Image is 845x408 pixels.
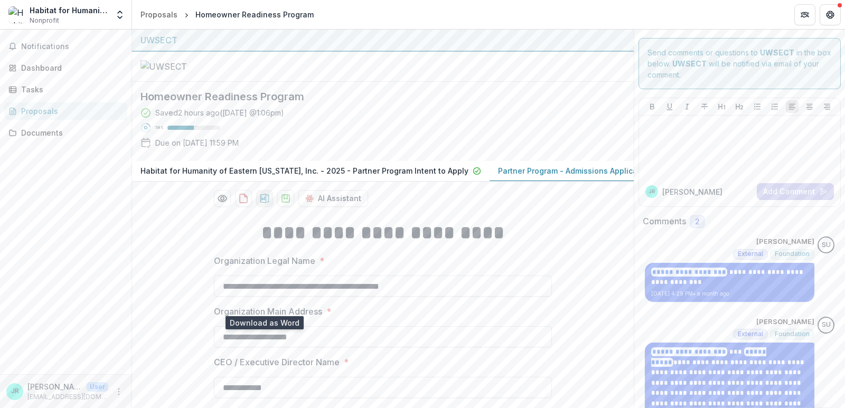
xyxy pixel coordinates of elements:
[794,4,815,25] button: Partners
[639,38,841,89] div: Send comments or questions to in the box below. will be notified via email of your comment.
[140,165,468,176] p: Habitat for Humanity of Eastern [US_STATE], Inc. - 2025 - Partner Program Intent to Apply
[663,100,676,113] button: Underline
[786,100,799,113] button: Align Left
[277,190,294,207] button: download-proposal
[756,236,814,247] p: [PERSON_NAME]
[716,100,728,113] button: Heading 1
[235,190,252,207] button: download-proposal
[4,102,127,120] a: Proposals
[820,4,841,25] button: Get Help
[298,190,368,207] button: AI Assistant
[87,382,108,392] p: User
[498,165,652,176] p: Partner Program - Admissions Application
[136,7,182,22] a: Proposals
[756,317,814,327] p: [PERSON_NAME]
[112,4,127,25] button: Open entity switcher
[757,183,834,200] button: Add Comment
[4,81,127,98] a: Tasks
[649,189,655,194] div: Jacqueline Richter
[651,290,808,298] p: [DATE] 4:29 PM • a month ago
[21,62,119,73] div: Dashboard
[140,60,246,73] img: UWSECT
[698,100,711,113] button: Strike
[738,330,763,338] span: External
[760,48,794,57] strong: UWSECT
[195,9,314,20] div: Homeowner Readiness Program
[136,7,318,22] nav: breadcrumb
[140,34,625,46] div: UWSECT
[672,59,707,68] strong: UWSECT
[140,90,608,103] h2: Homeowner Readiness Program
[733,100,746,113] button: Heading 2
[775,330,810,338] span: Foundation
[27,381,82,392] p: [PERSON_NAME]
[695,217,700,226] span: 2
[214,254,315,267] p: Organization Legal Name
[646,100,659,113] button: Bold
[11,388,19,395] div: Jacqueline Richter
[8,6,25,23] img: Habitat for Humanity of Eastern Connecticut, Inc.
[21,84,119,95] div: Tasks
[214,190,231,207] button: Preview dc4c44a3-3588-433f-ac56-730e7fcaa968-1.pdf
[4,124,127,141] a: Documents
[643,216,686,226] h2: Comments
[4,59,127,77] a: Dashboard
[214,305,322,318] p: Organization Main Address
[21,42,123,51] span: Notifications
[30,5,108,16] div: Habitat for Humanity of Eastern [US_STATE], Inc.
[821,100,833,113] button: Align Right
[775,250,810,258] span: Foundation
[822,321,831,328] div: Scott Umbel
[21,106,119,117] div: Proposals
[140,9,177,20] div: Proposals
[214,356,340,368] p: CEO / Executive Director Name
[803,100,816,113] button: Align Center
[30,16,59,25] span: Nonprofit
[155,107,284,118] div: Saved 2 hours ago ( [DATE] @ 1:06pm )
[155,124,163,131] p: 50 %
[662,186,722,197] p: [PERSON_NAME]
[155,137,239,148] p: Due on [DATE] 11:59 PM
[822,242,831,249] div: Scott Umbel
[751,100,764,113] button: Bullet List
[21,127,119,138] div: Documents
[256,190,273,207] button: download-proposal
[681,100,693,113] button: Italicize
[768,100,781,113] button: Ordered List
[27,392,108,402] p: [EMAIL_ADDRESS][DOMAIN_NAME]
[4,38,127,55] button: Notifications
[112,385,125,398] button: More
[738,250,763,258] span: External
